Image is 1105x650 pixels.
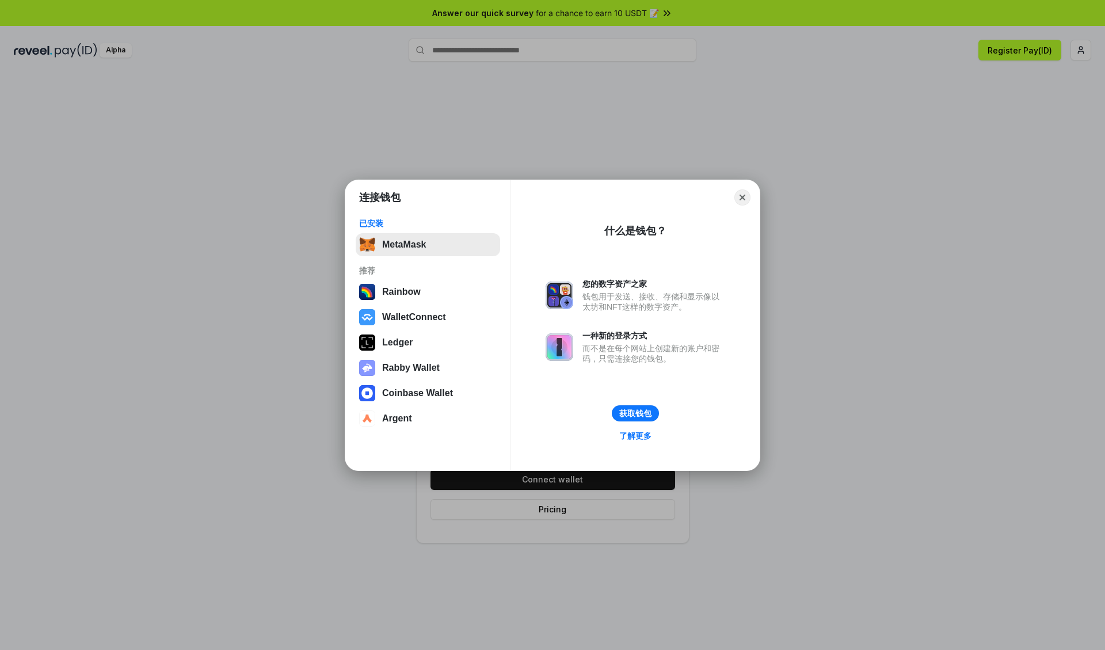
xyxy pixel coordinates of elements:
[356,382,500,405] button: Coinbase Wallet
[382,413,412,424] div: Argent
[356,331,500,354] button: Ledger
[619,408,651,419] div: 获取钱包
[359,191,401,204] h1: 连接钱包
[359,284,375,300] img: svg+xml,%3Csvg%20width%3D%22120%22%20height%3D%22120%22%20viewBox%3D%220%200%20120%20120%22%20fil...
[546,333,573,361] img: svg+xml,%3Csvg%20xmlns%3D%22http%3A%2F%2Fwww.w3.org%2F2000%2Fsvg%22%20fill%3D%22none%22%20viewBox...
[382,388,453,398] div: Coinbase Wallet
[582,343,725,364] div: 而不是在每个网站上创建新的账户和密码，只需连接您的钱包。
[604,224,666,238] div: 什么是钱包？
[546,282,573,309] img: svg+xml,%3Csvg%20xmlns%3D%22http%3A%2F%2Fwww.w3.org%2F2000%2Fsvg%22%20fill%3D%22none%22%20viewBox...
[359,334,375,351] img: svg+xml,%3Csvg%20xmlns%3D%22http%3A%2F%2Fwww.w3.org%2F2000%2Fsvg%22%20width%3D%2228%22%20height%3...
[382,337,413,348] div: Ledger
[612,428,658,443] a: 了解更多
[734,189,750,206] button: Close
[359,218,497,229] div: 已安装
[356,233,500,256] button: MetaMask
[582,330,725,341] div: 一种新的登录方式
[356,356,500,379] button: Rabby Wallet
[356,280,500,303] button: Rainbow
[382,240,426,250] div: MetaMask
[382,363,440,373] div: Rabby Wallet
[356,306,500,329] button: WalletConnect
[382,287,421,297] div: Rainbow
[359,265,497,276] div: 推荐
[359,237,375,253] img: svg+xml,%3Csvg%20fill%3D%22none%22%20height%3D%2233%22%20viewBox%3D%220%200%2035%2033%22%20width%...
[612,405,659,421] button: 获取钱包
[359,385,375,401] img: svg+xml,%3Csvg%20width%3D%2228%22%20height%3D%2228%22%20viewBox%3D%220%200%2028%2028%22%20fill%3D...
[356,407,500,430] button: Argent
[359,309,375,325] img: svg+xml,%3Csvg%20width%3D%2228%22%20height%3D%2228%22%20viewBox%3D%220%200%2028%2028%22%20fill%3D...
[382,312,446,322] div: WalletConnect
[582,291,725,312] div: 钱包用于发送、接收、存储和显示像以太坊和NFT这样的数字资产。
[619,431,651,441] div: 了解更多
[359,410,375,427] img: svg+xml,%3Csvg%20width%3D%2228%22%20height%3D%2228%22%20viewBox%3D%220%200%2028%2028%22%20fill%3D...
[359,360,375,376] img: svg+xml,%3Csvg%20xmlns%3D%22http%3A%2F%2Fwww.w3.org%2F2000%2Fsvg%22%20fill%3D%22none%22%20viewBox...
[582,279,725,289] div: 您的数字资产之家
